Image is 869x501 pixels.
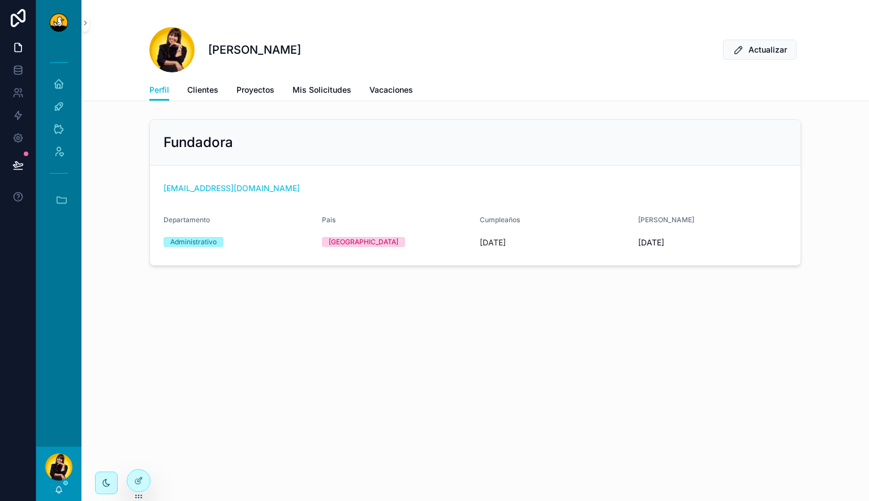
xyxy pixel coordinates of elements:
span: Cumpleaños [480,215,520,224]
span: Mis Solicitudes [292,84,351,96]
span: [DATE] [638,237,788,248]
div: Administrativo [170,237,217,247]
h2: Fundadora [164,133,233,152]
div: scrollable content [36,45,81,232]
div: [GEOGRAPHIC_DATA] [329,237,398,247]
a: Vacaciones [369,80,413,102]
span: [PERSON_NAME] [638,215,694,224]
span: Proyectos [236,84,274,96]
a: Proyectos [236,80,274,102]
a: Perfil [149,80,169,101]
span: Vacaciones [369,84,413,96]
button: Actualizar [723,40,797,60]
p: [DATE] [480,237,506,248]
span: Clientes [187,84,218,96]
a: Clientes [187,80,218,102]
h1: [PERSON_NAME] [208,42,301,58]
span: Actualizar [748,44,787,55]
span: Pais [322,215,335,224]
img: App logo [50,14,68,32]
a: Mis Solicitudes [292,80,351,102]
span: Departamento [164,215,210,224]
a: [EMAIL_ADDRESS][DOMAIN_NAME] [164,183,300,194]
span: Perfil [149,84,169,96]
